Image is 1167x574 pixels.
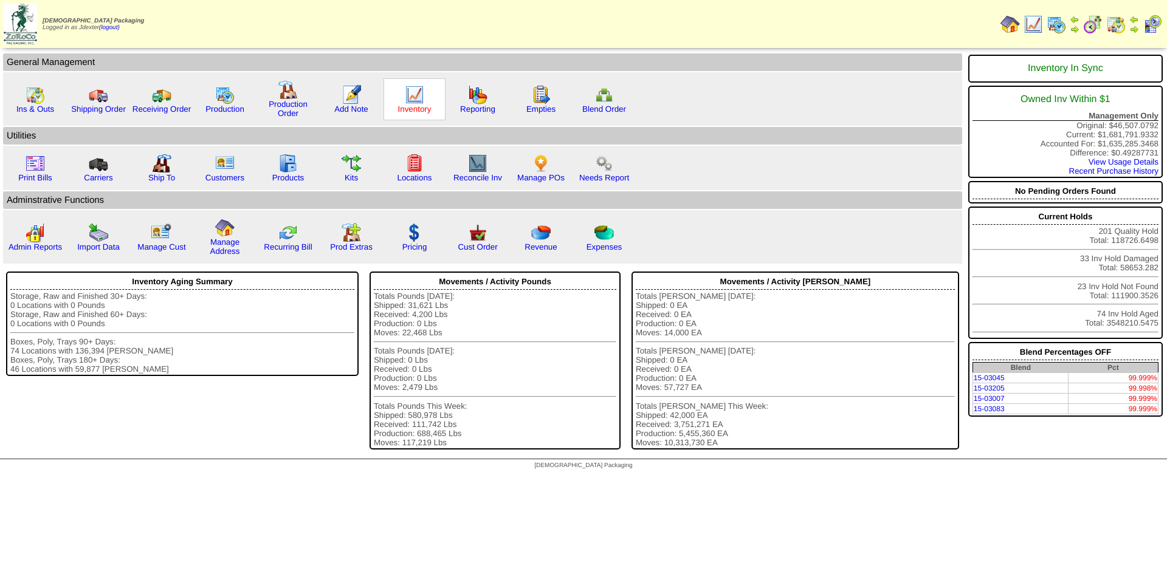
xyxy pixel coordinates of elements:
img: managecust.png [151,223,173,242]
a: Prod Extras [330,242,373,251]
a: Manage Cust [137,242,185,251]
a: Reconcile Inv [453,173,502,182]
img: pie_chart2.png [594,223,614,242]
img: import.gif [89,223,108,242]
img: home.gif [215,218,235,237]
img: cabinet.gif [278,154,298,173]
img: line_graph2.gif [468,154,487,173]
th: Pct [1069,363,1158,373]
td: Utilities [3,127,962,145]
td: Adminstrative Functions [3,191,962,209]
a: Print Bills [18,173,52,182]
a: Pricing [402,242,427,251]
img: arrowleft.gif [1129,15,1139,24]
img: calendarcustomer.gif [1143,15,1162,34]
img: network.png [594,85,614,104]
a: View Usage Details [1089,157,1158,166]
a: Reporting [460,104,495,114]
a: Carriers [84,173,112,182]
a: Customers [205,173,244,182]
a: Inventory [398,104,432,114]
a: Cust Order [458,242,497,251]
img: po.png [531,154,551,173]
a: Expenses [587,242,622,251]
img: calendarinout.gif [26,85,45,104]
a: Recurring Bill [264,242,312,251]
td: General Management [3,53,962,71]
div: Current Holds [972,209,1158,225]
a: Needs Report [579,173,629,182]
div: Totals Pounds [DATE]: Shipped: 31,621 Lbs Received: 4,200 Lbs Production: 0 Lbs Moves: 22,468 Lbs... [374,292,616,447]
img: graph2.png [26,223,45,242]
a: Recent Purchase History [1069,166,1158,176]
img: prodextras.gif [342,223,361,242]
td: 99.999% [1069,404,1158,414]
img: zoroco-logo-small.webp [4,4,37,44]
img: pie_chart.png [531,223,551,242]
img: invoice2.gif [26,154,45,173]
div: No Pending Orders Found [972,183,1158,199]
img: calendarprod.gif [1047,15,1066,34]
div: Totals [PERSON_NAME] [DATE]: Shipped: 0 EA Received: 0 EA Production: 0 EA Moves: 14,000 EA Total... [636,292,955,447]
img: truck.gif [89,85,108,104]
div: Inventory Aging Summary [10,274,354,290]
img: calendarinout.gif [1106,15,1126,34]
img: customers.gif [215,154,235,173]
div: Movements / Activity [PERSON_NAME] [636,274,955,290]
a: Locations [397,173,432,182]
a: Ins & Outs [16,104,54,114]
div: Owned Inv Within $1 [972,88,1158,111]
img: calendarprod.gif [215,85,235,104]
div: 201 Quality Hold Total: 118726.6498 33 Inv Hold Damaged Total: 58653.282 23 Inv Hold Not Found To... [968,207,1163,339]
td: 99.998% [1069,383,1158,394]
img: cust_order.png [468,223,487,242]
td: 99.999% [1069,373,1158,383]
img: orders.gif [342,85,361,104]
img: arrowleft.gif [1070,15,1079,24]
img: reconcile.gif [278,223,298,242]
img: arrowright.gif [1129,24,1139,34]
a: Import Data [77,242,120,251]
a: Admin Reports [9,242,62,251]
img: graph.gif [468,85,487,104]
a: (logout) [99,24,120,31]
img: workflow.gif [342,154,361,173]
a: Receiving Order [133,104,191,114]
img: truck2.gif [152,85,171,104]
img: calendarblend.gif [1083,15,1103,34]
a: Add Note [334,104,368,114]
a: 15-03007 [974,394,1005,403]
div: Original: $46,507.0792 Current: $1,681,791.9332 Accounted For: $1,635,285.3468 Difference: $0.492... [968,86,1163,178]
th: Blend [972,363,1068,373]
span: [DEMOGRAPHIC_DATA] Packaging [534,462,632,469]
a: Kits [345,173,358,182]
div: Inventory In Sync [972,57,1158,80]
a: Shipping Order [71,104,126,114]
img: factory2.gif [152,154,171,173]
a: Production [205,104,244,114]
img: line_graph.gif [405,85,424,104]
img: workflow.png [594,154,614,173]
a: 15-03083 [974,405,1005,413]
img: arrowright.gif [1070,24,1079,34]
span: [DEMOGRAPHIC_DATA] Packaging [43,18,144,24]
img: locations.gif [405,154,424,173]
span: Logged in as Jdexter [43,18,144,31]
img: truck3.gif [89,154,108,173]
div: Movements / Activity Pounds [374,274,616,290]
a: Products [272,173,305,182]
a: Production Order [269,100,308,118]
a: 15-03205 [974,384,1005,392]
img: home.gif [1000,15,1020,34]
img: dollar.gif [405,223,424,242]
td: 99.999% [1069,394,1158,404]
img: factory.gif [278,80,298,100]
img: line_graph.gif [1024,15,1043,34]
a: Manage Address [210,237,240,256]
a: Ship To [148,173,175,182]
a: Revenue [525,242,557,251]
a: Empties [526,104,556,114]
a: Blend Order [582,104,626,114]
div: Storage, Raw and Finished 30+ Days: 0 Locations with 0 Pounds Storage, Raw and Finished 60+ Days:... [10,292,354,374]
div: Management Only [972,111,1158,121]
